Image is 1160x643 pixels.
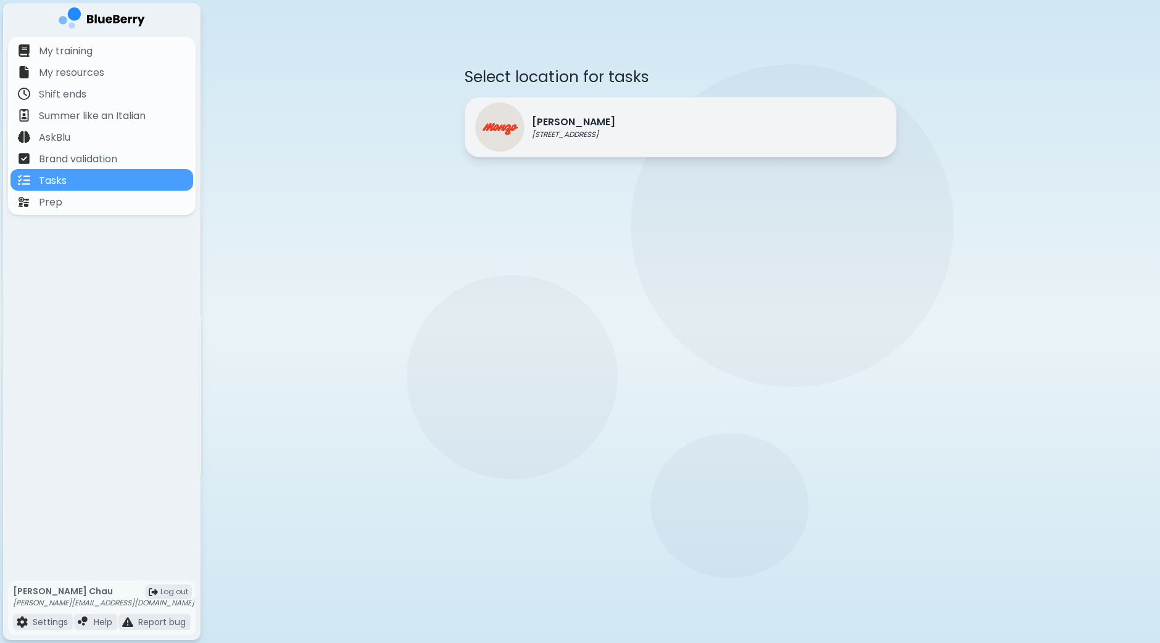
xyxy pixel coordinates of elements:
[78,616,89,628] img: file icon
[13,586,194,597] p: [PERSON_NAME] Chau
[39,109,146,123] p: Summer like an Italian
[18,88,30,100] img: file icon
[532,115,615,130] p: [PERSON_NAME]
[149,587,158,597] img: logout
[138,616,186,628] p: Report bug
[18,131,30,143] img: file icon
[160,587,188,597] span: Log out
[475,102,524,152] img: Monzo logo
[13,598,194,608] p: [PERSON_NAME][EMAIL_ADDRESS][DOMAIN_NAME]
[39,195,62,210] p: Prep
[39,87,86,102] p: Shift ends
[94,616,112,628] p: Help
[18,44,30,57] img: file icon
[59,7,145,33] img: company logo
[33,616,68,628] p: Settings
[18,174,30,186] img: file icon
[39,65,104,80] p: My resources
[465,67,897,87] p: Select location for tasks
[532,130,615,139] p: [STREET_ADDRESS]
[122,616,133,628] img: file icon
[39,44,93,59] p: My training
[18,109,30,122] img: file icon
[39,130,70,145] p: AskBlu
[18,152,30,165] img: file icon
[18,196,30,208] img: file icon
[18,66,30,78] img: file icon
[39,152,117,167] p: Brand validation
[17,616,28,628] img: file icon
[39,173,67,188] p: Tasks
